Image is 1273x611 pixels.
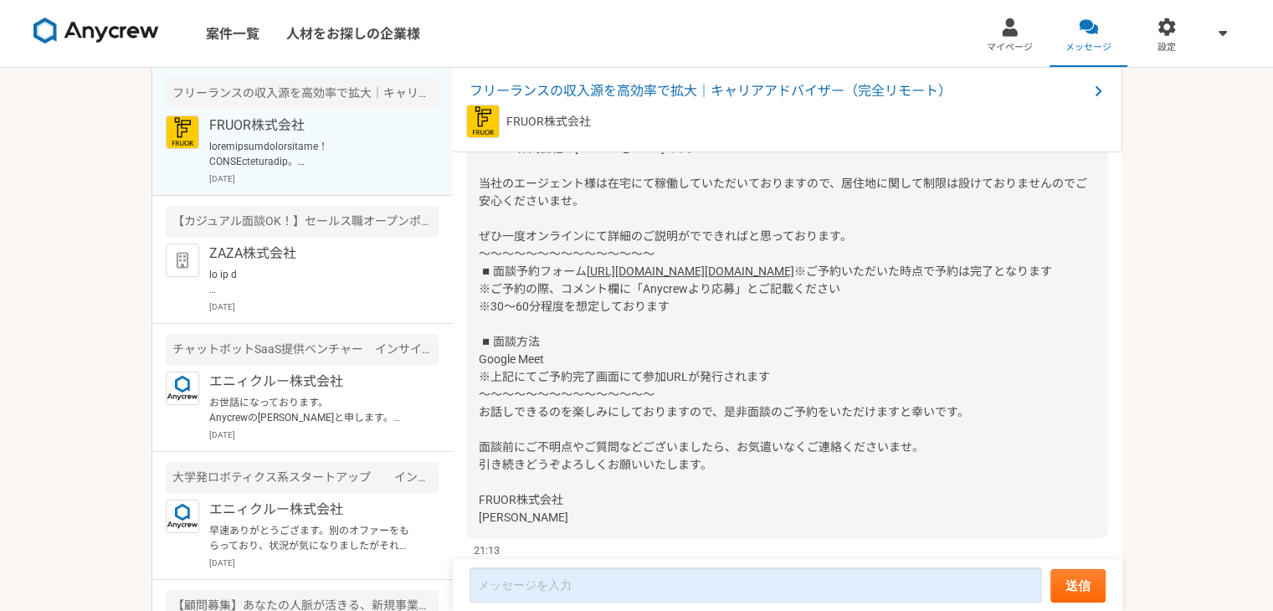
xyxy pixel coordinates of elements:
[209,500,416,520] p: エニィクルー株式会社
[470,81,1088,101] span: フリーランスの収入源を高効率で拡大｜キャリアアドバイザー（完全リモート）
[166,116,199,149] img: FRUOR%E3%83%AD%E3%82%B3%E3%82%99.png
[166,372,199,405] img: logo_text_blue_01.png
[474,542,500,558] span: 21:13
[209,300,439,313] p: [DATE]
[209,557,439,569] p: [DATE]
[479,124,1087,278] span: ご興味も持っていただきありがとうございます！ FRUOR株式会社の[PERSON_NAME]です。 当社のエージェント様は在宅にて稼働していただいておりますので、居住地に関して制限は設けておりま...
[1050,569,1106,603] button: 送信
[1065,41,1111,54] span: メッセージ
[1158,41,1176,54] span: 設定
[209,172,439,185] p: [DATE]
[166,462,439,493] div: 大学発ロボティクス系スタートアップ インサイドセールス
[166,244,199,277] img: default_org_logo-42cde973f59100197ec2c8e796e4974ac8490bb5b08a0eb061ff975e4574aa76.png
[479,264,1052,524] span: ※ご予約いただいた時点で予約は完了となります ※ご予約の際、コメント欄に「Anycrewより応募」とご記載ください ※30〜60分程度を想定しております ◾️面談方法 Google Meet ※...
[466,105,500,138] img: FRUOR%E3%83%AD%E3%82%B3%E3%82%99.png
[33,18,159,44] img: 8DqYSo04kwAAAAASUVORK5CYII=
[209,429,439,441] p: [DATE]
[506,113,591,131] p: FRUOR株式会社
[987,41,1033,54] span: マイページ
[166,206,439,237] div: 【カジュアル面談OK！】セールス職オープンポジション【未経験〜リーダー候補対象】
[166,334,439,365] div: チャットボットSaaS提供ベンチャー インサイドセールス
[209,244,416,264] p: ZAZA株式会社
[166,500,199,533] img: logo_text_blue_01.png
[209,116,416,136] p: FRUOR株式会社
[209,523,416,553] p: 早速ありがとうござます。別のオファーをもらっており、状況が気になりましたがそれであればお見送りの可能性が高いですね。ご状況かしこまりました。
[209,139,416,169] p: loremipsumdolorsitame！ CONSEcteturadip。 elitseddoeiusmodtemporincididu、utlaboreetdoloremagnaaliqu...
[166,78,439,109] div: フリーランスの収入源を高効率で拡大｜キャリアアドバイザー（完全リモート）
[209,395,416,425] p: お世話になっております。 Anycrewの[PERSON_NAME]と申します。 ご経歴を拝見させていただき、お声がけさせていただきましたが、こちらの案件の応募はいかがでしょうか。 必須スキル面...
[587,264,794,278] a: [URL][DOMAIN_NAME][DOMAIN_NAME]
[209,372,416,392] p: エニィクルー株式会社
[209,267,416,297] p: lo ip d sitametcons。 ADIPiscingelitse。 do、eiusmodtemporincididuntutlaboreetdo。 magnaaliquaenima、m...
